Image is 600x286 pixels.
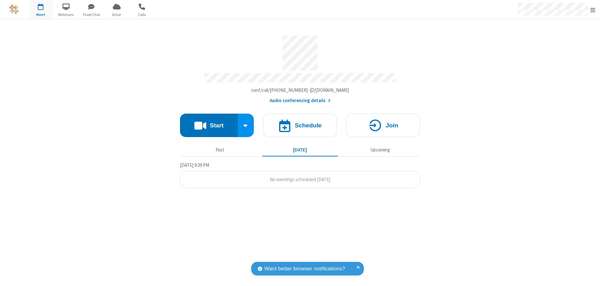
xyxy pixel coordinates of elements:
[264,265,345,273] span: Want better browser notifications?
[105,12,128,17] span: Drive
[238,114,254,137] div: Start conference options
[180,161,420,188] section: Today's Meetings
[29,12,52,17] span: Meet
[295,122,322,128] h4: Schedule
[180,31,420,104] section: Account details
[251,87,349,94] button: Copy my meeting room linkCopy my meeting room link
[9,5,19,14] img: QA Selenium DO NOT DELETE OR CHANGE
[180,162,209,168] span: [DATE] 9:29 PM
[251,87,349,93] span: Copy my meeting room link
[386,122,398,128] h4: Join
[270,176,330,182] span: No meetings scheduled [DATE]
[270,97,331,104] button: Audio conferencing details
[80,12,103,17] span: Team Chat
[262,144,338,156] button: [DATE]
[210,122,223,128] h4: Start
[182,144,258,156] button: Past
[54,12,78,17] span: Webinars
[346,114,420,137] button: Join
[180,114,238,137] button: Start
[130,12,154,17] span: Calls
[263,114,337,137] button: Schedule
[342,144,418,156] button: Upcoming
